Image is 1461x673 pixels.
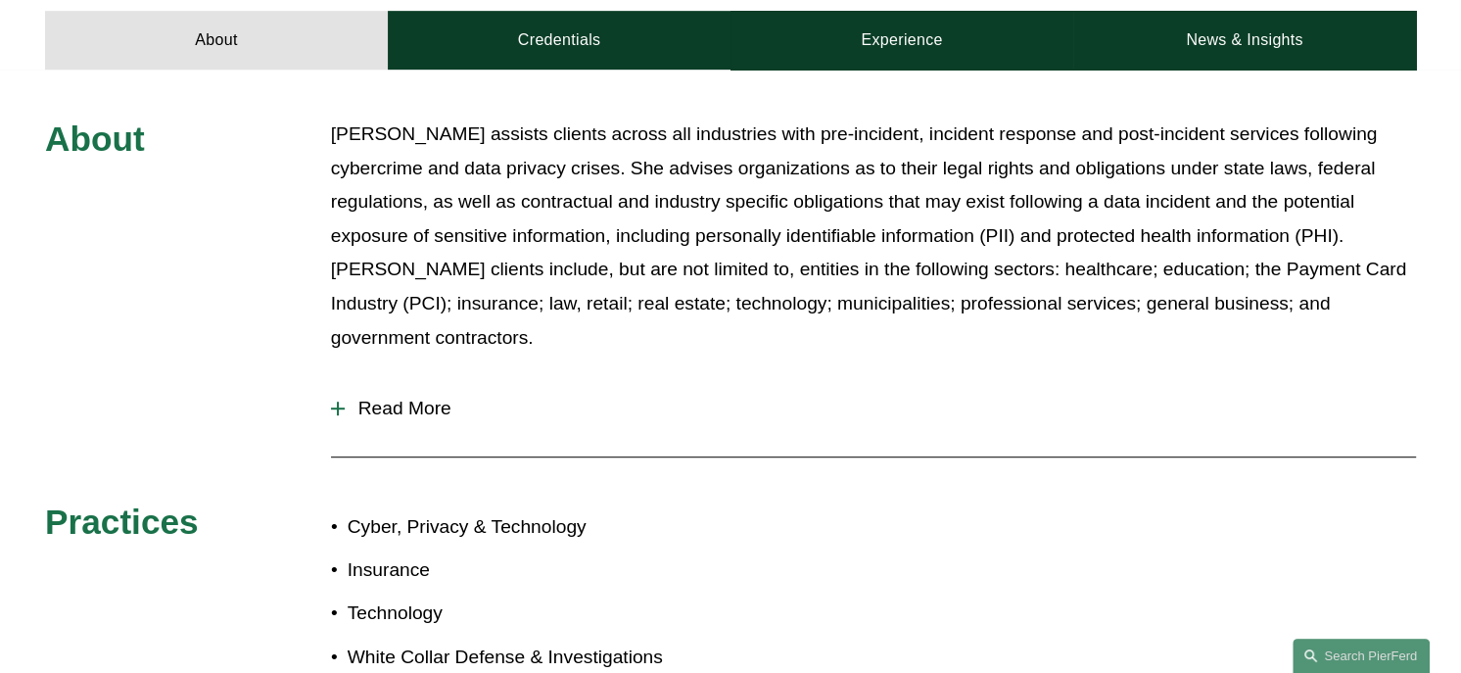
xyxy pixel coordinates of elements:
[388,11,730,70] a: Credentials
[331,383,1416,434] button: Read More
[331,118,1416,355] p: [PERSON_NAME] assists clients across all industries with pre-incident, incident response and post...
[45,11,388,70] a: About
[1073,11,1416,70] a: News & Insights
[730,11,1073,70] a: Experience
[1293,639,1430,673] a: Search this site
[45,120,145,158] span: About
[348,553,730,588] p: Insurance
[348,510,730,545] p: Cyber, Privacy & Technology
[348,597,730,631] p: Technology
[45,503,199,541] span: Practices
[345,398,1416,419] span: Read More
